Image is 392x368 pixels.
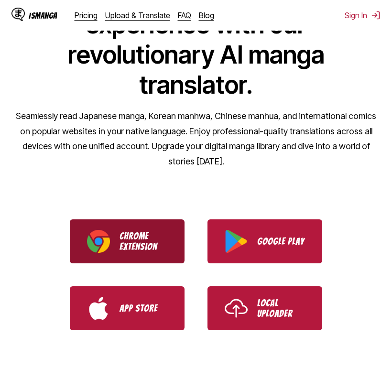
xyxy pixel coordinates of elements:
a: Download IsManga from App Store [70,286,185,330]
img: Google Play logo [225,230,248,253]
img: IsManga Logo [11,8,25,21]
a: Upload & Translate [105,11,170,20]
p: Chrome Extension [120,231,167,252]
button: Sign In [345,11,381,20]
div: IsManga [29,11,57,20]
a: FAQ [178,11,191,20]
a: Download IsManga from Google Play [207,219,322,263]
img: App Store logo [87,297,110,320]
p: Google Play [257,236,305,247]
img: Upload icon [225,297,248,320]
a: IsManga LogoIsManga [11,8,75,23]
a: Pricing [75,11,98,20]
a: Blog [199,11,214,20]
p: Local Uploader [257,298,305,319]
p: Seamlessly read Japanese manga, Korean manhwa, Chinese manhua, and international comics on popula... [11,108,381,169]
a: Download IsManga Chrome Extension [70,219,185,263]
img: Sign out [371,11,381,20]
img: Chrome logo [87,230,110,253]
p: App Store [120,303,167,314]
a: Use IsManga Local Uploader [207,286,322,330]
